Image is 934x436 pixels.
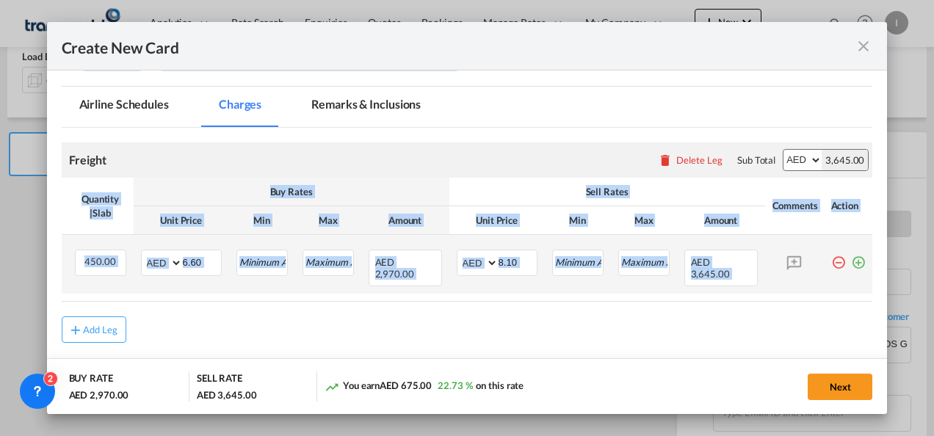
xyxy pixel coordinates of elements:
div: Freight [69,152,106,168]
input: Maximum Amount [304,250,353,272]
th: Unit Price [134,206,229,235]
th: Amount [361,206,449,235]
div: Sub Total [737,153,775,167]
md-icon: icon-trending-up [325,379,339,394]
div: Quantity | Slab [75,192,126,219]
th: Min [545,206,611,235]
span: 22.73 % [438,379,472,391]
md-icon: icon-plus-circle-outline green-400-fg [851,250,866,264]
th: Comments [765,178,824,235]
div: Buy Rates [141,185,442,198]
input: 8.10 [499,250,537,272]
th: Max [295,206,361,235]
span: 450.00 [84,255,115,267]
div: Create New Card [62,37,855,55]
div: Add Leg [83,325,118,334]
md-pagination-wrapper: Use the left and right arrow keys to navigate between tabs [62,87,454,127]
button: Delete Leg [658,154,723,166]
md-icon: icon-delete [658,153,673,167]
md-tab-item: Charges [201,87,279,127]
button: Next [808,374,872,400]
div: Delete Leg [676,154,723,166]
input: Minimum Amount [238,250,287,272]
md-tab-item: Airline Schedules [62,87,187,127]
md-tab-item: Remarks & Inclusions [294,87,438,127]
th: Min [229,206,295,235]
div: BUY RATE [69,371,113,388]
input: Maximum Amount [620,250,669,272]
input: 6.60 [183,250,221,272]
md-icon: icon-close fg-AAA8AD m-0 pointer [855,37,872,55]
th: Amount [677,206,765,235]
span: AED 675.00 [380,379,432,391]
span: AED [691,256,711,268]
th: Unit Price [449,206,545,235]
button: Add Leg [62,316,126,343]
span: AED [375,256,397,268]
md-dialog: Create New CardPort ... [47,22,888,415]
th: Action [824,178,873,235]
md-icon: icon-plus md-link-fg s20 [68,322,83,337]
span: 3,645.00 [691,268,730,280]
input: Minimum Amount [554,250,603,272]
div: 3,645.00 [822,150,868,170]
span: 2,970.00 [375,268,414,280]
md-icon: icon-minus-circle-outline red-400-fg pt-7 [831,250,846,264]
div: You earn on this rate [325,379,524,394]
div: AED 3,645.00 [197,388,257,402]
div: AED 2,970.00 [69,388,129,402]
th: Max [611,206,677,235]
div: SELL RATE [197,371,242,388]
div: Sell Rates [457,185,758,198]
